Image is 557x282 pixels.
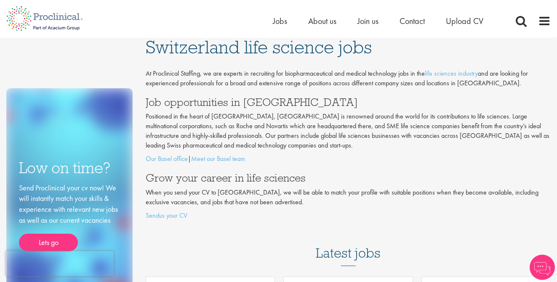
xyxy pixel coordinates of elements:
[146,188,551,207] p: When you send your CV to [GEOGRAPHIC_DATA], we will be able to match your profile with suitable p...
[19,182,120,252] div: Send Proclinical your cv now! We will instantly match your skills & experience with relevant new ...
[19,234,78,251] a: Lets go
[316,225,381,266] h3: Latest jobs
[146,211,187,220] a: Sendus your CV
[146,172,551,183] h3: Grow your career in life sciences
[146,154,551,164] p: |
[146,36,372,58] span: Switzerland life science jobs
[146,154,188,163] a: Our Basel office
[6,251,114,276] iframe: reCAPTCHA
[146,112,551,150] p: Positioned in the heart of [GEOGRAPHIC_DATA], [GEOGRAPHIC_DATA] is renowned around the world for ...
[146,69,551,88] p: At Proclinical Staffing, we are experts in recruiting for biopharmaceutical and medical technolog...
[400,16,425,26] a: Contact
[446,16,483,26] a: Upload CV
[530,255,555,280] img: Chatbot
[191,154,245,163] a: Meet our Basel team
[425,69,478,78] a: life sciences industry
[357,16,378,26] a: Join us
[308,16,336,26] a: About us
[146,97,551,108] h3: Job opportunities in [GEOGRAPHIC_DATA]
[273,16,287,26] a: Jobs
[19,160,120,176] h3: Low on time?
